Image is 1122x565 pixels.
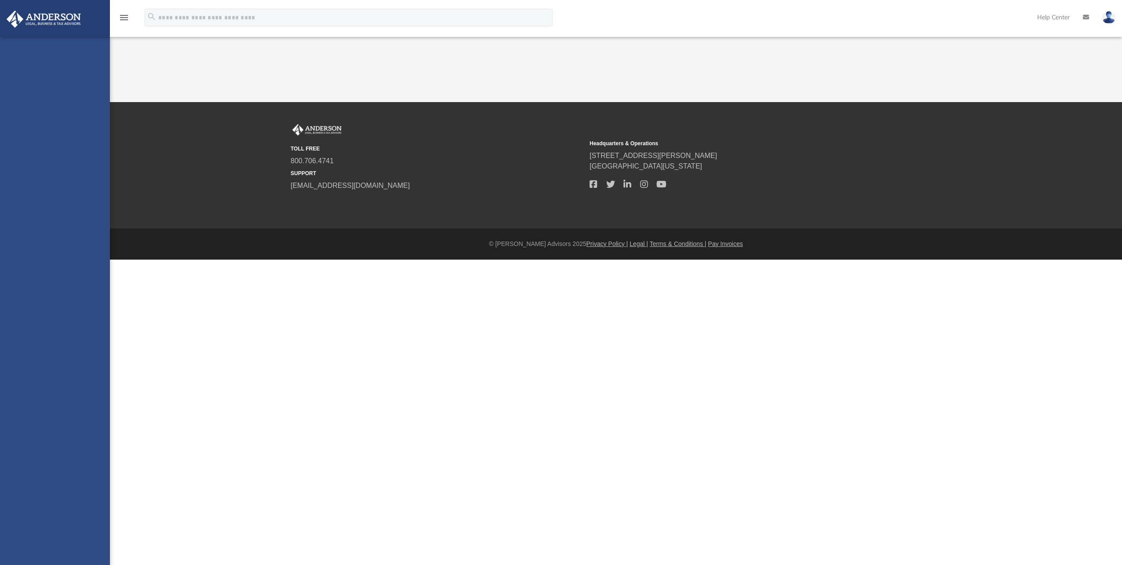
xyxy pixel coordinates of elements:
[630,240,648,247] a: Legal |
[650,240,707,247] a: Terms & Conditions |
[291,157,334,165] a: 800.706.4741
[590,162,702,170] a: [GEOGRAPHIC_DATA][US_STATE]
[119,12,129,23] i: menu
[291,145,583,153] small: TOLL FREE
[708,240,743,247] a: Pay Invoices
[586,240,628,247] a: Privacy Policy |
[590,139,882,147] small: Headquarters & Operations
[291,169,583,177] small: SUPPORT
[291,182,410,189] a: [EMAIL_ADDRESS][DOMAIN_NAME]
[119,17,129,23] a: menu
[1102,11,1115,24] img: User Pic
[291,124,343,136] img: Anderson Advisors Platinum Portal
[590,152,717,159] a: [STREET_ADDRESS][PERSON_NAME]
[4,11,84,28] img: Anderson Advisors Platinum Portal
[147,12,157,22] i: search
[110,239,1122,249] div: © [PERSON_NAME] Advisors 2025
